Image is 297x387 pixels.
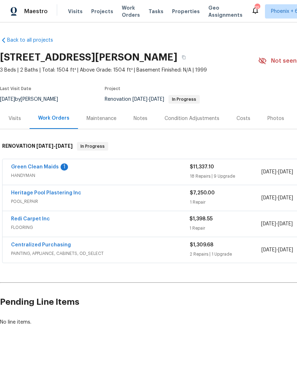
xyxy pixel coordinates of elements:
div: 1 Repair [190,199,261,206]
div: Maintenance [87,115,116,122]
div: Visits [9,115,21,122]
span: [DATE] [261,221,276,226]
div: Costs [236,115,250,122]
span: [DATE] [261,247,276,252]
span: [DATE] [149,97,164,102]
span: Visits [68,8,83,15]
span: [DATE] [278,247,293,252]
span: Renovation [105,97,200,102]
a: Green Clean Maids [11,164,59,169]
span: [DATE] [278,169,293,174]
a: Heritage Pool Plastering Inc [11,190,81,195]
div: Condition Adjustments [165,115,219,122]
span: [DATE] [56,143,73,148]
span: [DATE] [278,221,293,226]
span: - [261,168,293,176]
span: - [261,194,293,202]
span: Maestro [24,8,48,15]
span: - [261,246,293,253]
span: Project [105,87,120,91]
span: Tasks [148,9,163,14]
span: $7,250.00 [190,190,215,195]
span: - [132,97,164,102]
span: [DATE] [132,97,147,102]
a: Redi Carpet Inc [11,216,50,221]
div: Photos [267,115,284,122]
span: In Progress [78,143,108,150]
span: Projects [91,8,113,15]
div: Work Orders [38,115,69,122]
span: $1,309.68 [190,242,213,247]
a: Centralized Purchasing [11,242,71,247]
span: [DATE] [261,195,276,200]
span: - [36,143,73,148]
div: Notes [134,115,147,122]
span: Work Orders [122,4,140,19]
h6: RENOVATION [2,142,73,151]
span: [DATE] [261,169,276,174]
span: In Progress [169,97,199,101]
span: PAINTING, APPLIANCE, CABINETS, OD_SELECT [11,250,190,257]
span: [DATE] [36,143,53,148]
span: Properties [172,8,200,15]
span: FLOORING [11,224,189,231]
button: Copy Address [177,51,190,64]
span: [DATE] [278,195,293,200]
span: HANDYMAN [11,172,190,179]
span: $1,398.55 [189,216,213,221]
div: 18 Repairs | 9 Upgrade [190,173,261,180]
div: 2 Repairs | 1 Upgrade [190,251,261,258]
div: 1 [61,163,68,171]
div: 1 Repair [189,225,261,232]
span: $11,337.10 [190,164,214,169]
span: POOL_REPAIR [11,198,190,205]
span: Geo Assignments [208,4,243,19]
span: - [261,220,293,228]
div: 35 [255,4,260,11]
